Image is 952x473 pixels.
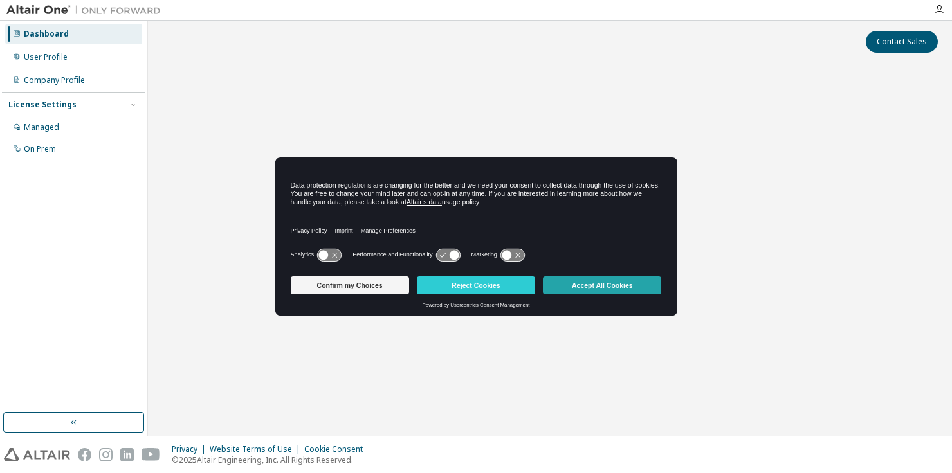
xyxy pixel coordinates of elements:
[24,52,68,62] div: User Profile
[866,31,938,53] button: Contact Sales
[142,448,160,461] img: youtube.svg
[4,448,70,461] img: altair_logo.svg
[172,454,371,465] p: © 2025 Altair Engineering, Inc. All Rights Reserved.
[24,75,85,85] div: Company Profile
[304,444,371,454] div: Cookie Consent
[6,4,167,17] img: Altair One
[99,448,113,461] img: instagram.svg
[8,100,77,110] div: License Settings
[78,448,91,461] img: facebook.svg
[24,29,69,39] div: Dashboard
[120,448,134,461] img: linkedin.svg
[172,444,210,454] div: Privacy
[210,444,304,454] div: Website Terms of Use
[24,144,56,154] div: On Prem
[24,122,59,132] div: Managed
